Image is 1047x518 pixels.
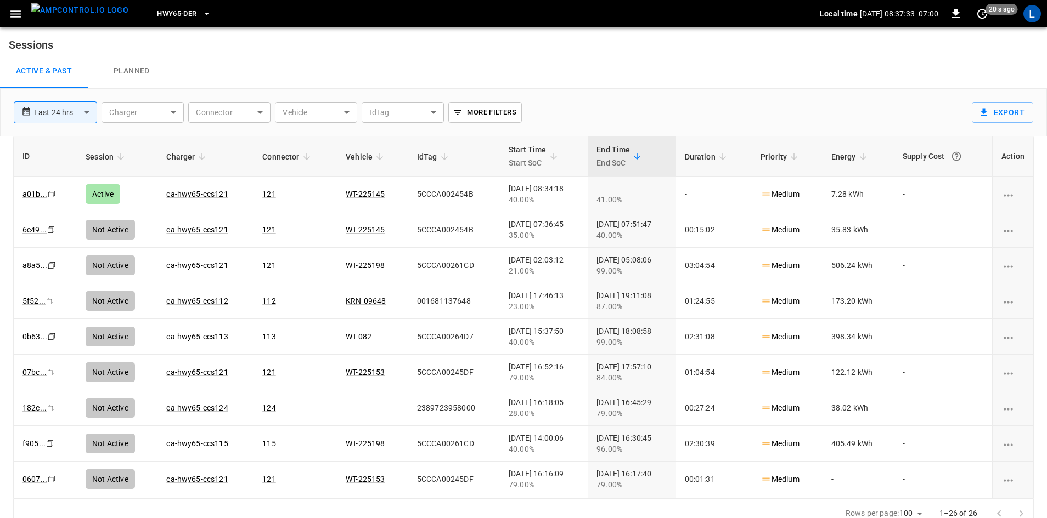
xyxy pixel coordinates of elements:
[823,248,894,283] td: 506.24 kWh
[823,390,894,426] td: 38.02 kWh
[31,3,128,17] img: ampcontrol.io logo
[903,146,983,166] div: Supply Cost
[262,332,275,341] a: 113
[86,362,135,382] div: Not Active
[761,367,800,378] p: Medium
[86,434,135,453] div: Not Active
[86,291,135,311] div: Not Active
[1001,295,1025,306] div: charging session options
[346,297,386,305] a: KRN-09648
[509,479,579,490] div: 79.00%
[761,402,800,414] p: Medium
[761,150,801,163] span: Priority
[22,225,47,234] a: 6c49...
[894,212,992,248] td: -
[509,301,579,312] div: 23.00%
[408,319,500,355] td: 5CCCA00264D7
[676,177,752,212] td: -
[676,426,752,462] td: 02:30:39
[45,295,56,307] div: copy
[86,220,135,240] div: Not Active
[86,255,135,275] div: Not Active
[894,177,992,212] td: -
[86,184,120,204] div: Active
[1001,438,1025,449] div: charging session options
[986,4,1018,15] span: 20 s ago
[22,190,47,198] a: a01b...
[596,361,667,383] div: [DATE] 17:57:10
[408,248,500,283] td: 5CCCA00261CD
[761,438,800,449] p: Medium
[153,3,215,25] button: HWY65-DER
[408,283,500,319] td: 001681137648
[509,183,579,205] div: [DATE] 08:34:18
[596,230,667,241] div: 40.00%
[823,212,894,248] td: 35.83 kWh
[1001,402,1025,413] div: charging session options
[86,398,135,418] div: Not Active
[262,439,275,448] a: 115
[676,355,752,390] td: 01:04:54
[509,290,579,312] div: [DATE] 17:46:13
[596,265,667,276] div: 99.00%
[46,366,57,378] div: copy
[894,462,992,497] td: -
[262,368,275,377] a: 121
[509,143,547,169] div: Start Time
[676,319,752,355] td: 02:31:08
[596,290,667,312] div: [DATE] 19:11:08
[509,443,579,454] div: 40.00%
[894,426,992,462] td: -
[761,331,800,343] p: Medium
[509,194,579,205] div: 40.00%
[166,190,228,198] a: ca-hwy65-ccs121
[1001,189,1025,200] div: charging session options
[46,224,57,236] div: copy
[408,355,500,390] td: 5CCCA00245DF
[596,337,667,348] div: 99.00%
[685,150,730,163] span: Duration
[823,177,894,212] td: 7.28 kWh
[676,212,752,248] td: 00:15:02
[596,143,644,169] span: End TimeEnd SoC
[22,332,47,341] a: 0b63...
[596,326,667,348] div: [DATE] 18:08:58
[596,194,667,205] div: 41.00%
[596,372,667,383] div: 84.00%
[166,439,228,448] a: ca-hwy65-ccs115
[47,188,58,200] div: copy
[417,150,452,163] span: IdTag
[831,150,870,163] span: Energy
[22,403,47,412] a: 182e...
[596,254,667,276] div: [DATE] 05:08:06
[509,254,579,276] div: [DATE] 02:03:12
[166,368,228,377] a: ca-hwy65-ccs121
[596,408,667,419] div: 79.00%
[166,261,228,270] a: ca-hwy65-ccs121
[823,426,894,462] td: 405.49 kWh
[86,327,135,346] div: Not Active
[88,54,176,89] a: Planned
[408,212,500,248] td: 5CCCA002454B
[894,319,992,355] td: -
[509,143,561,169] span: Start TimeStart SoC
[676,283,752,319] td: 01:24:55
[820,8,858,19] p: Local time
[596,443,667,454] div: 96.00%
[47,473,58,485] div: copy
[973,5,991,22] button: set refresh interval
[596,479,667,490] div: 79.00%
[509,397,579,419] div: [DATE] 16:18:05
[1001,260,1025,271] div: charging session options
[346,368,385,377] a: WT-225153
[346,225,385,234] a: WT-225145
[1001,367,1025,378] div: charging session options
[346,150,387,163] span: Vehicle
[46,402,57,414] div: copy
[596,156,630,169] p: End SoC
[676,248,752,283] td: 03:04:54
[346,475,385,483] a: WT-225153
[262,190,275,198] a: 121
[34,102,97,123] div: Last 24 hrs
[22,297,46,305] a: 5f52...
